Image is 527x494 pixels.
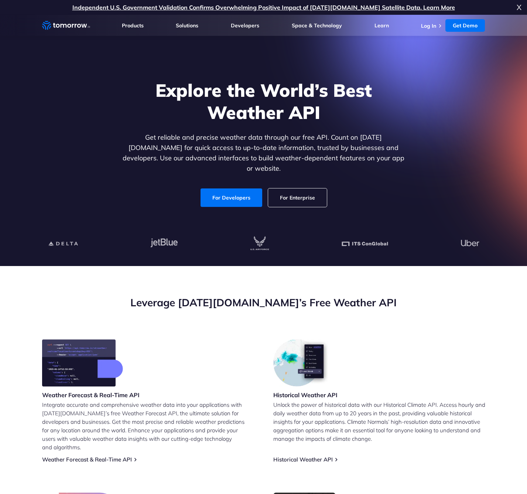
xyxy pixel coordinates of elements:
a: Home link [42,20,90,31]
a: Get Demo [445,19,485,32]
a: Developers [231,22,259,29]
a: Products [122,22,144,29]
h3: Weather Forecast & Real-Time API [42,391,140,399]
a: For Enterprise [268,188,327,207]
a: Space & Technology [292,22,342,29]
a: Historical Weather API [273,456,333,463]
a: Log In [421,23,436,29]
p: Unlock the power of historical data with our Historical Climate API. Access hourly and daily weat... [273,401,485,443]
a: For Developers [201,188,262,207]
h2: Leverage [DATE][DOMAIN_NAME]’s Free Weather API [42,296,485,310]
a: Solutions [176,22,198,29]
a: Learn [374,22,389,29]
a: Weather Forecast & Real-Time API [42,456,132,463]
h3: Historical Weather API [273,391,338,399]
a: Independent U.S. Government Validation Confirms Overwhelming Positive Impact of [DATE][DOMAIN_NAM... [72,4,455,11]
p: Integrate accurate and comprehensive weather data into your applications with [DATE][DOMAIN_NAME]... [42,401,254,452]
p: Get reliable and precise weather data through our free API. Count on [DATE][DOMAIN_NAME] for quic... [121,132,406,174]
h1: Explore the World’s Best Weather API [121,79,406,123]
